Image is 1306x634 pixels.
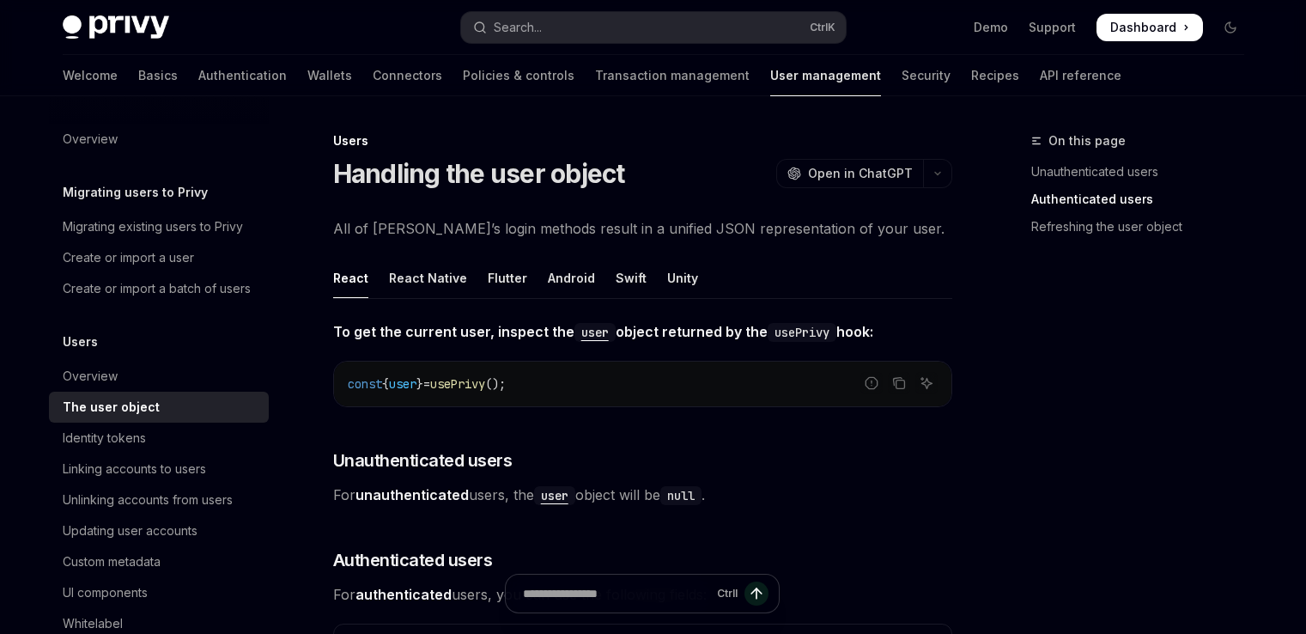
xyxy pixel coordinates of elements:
div: Migrating existing users to Privy [63,216,243,237]
div: The user object [63,397,160,418]
a: Demo [974,19,1008,36]
a: Custom metadata [49,546,269,577]
button: Report incorrect code [860,372,883,394]
strong: To get the current user, inspect the object returned by the hook: [333,323,873,340]
span: } [416,376,423,392]
span: Dashboard [1110,19,1176,36]
a: Create or import a batch of users [49,273,269,304]
a: Overview [49,361,269,392]
a: Authenticated users [1031,186,1258,213]
h1: Handling the user object [333,158,625,189]
a: user [534,486,575,503]
a: Unauthenticated users [1031,158,1258,186]
code: user [534,486,575,505]
div: Search... [494,17,542,38]
a: The user object [49,392,269,423]
a: Connectors [373,55,442,96]
div: Android [548,258,595,298]
span: All of [PERSON_NAME]’s login methods result in a unified JSON representation of your user. [333,216,952,241]
a: Basics [138,55,178,96]
div: Create or import a batch of users [63,278,251,299]
a: Transaction management [595,55,750,96]
div: Swift [616,258,647,298]
div: Linking accounts to users [63,459,206,479]
code: null [660,486,702,505]
input: Ask a question... [523,575,710,613]
div: Updating user accounts [63,521,197,541]
span: Open in ChatGPT [808,165,913,182]
span: user [389,376,416,392]
img: dark logo [63,15,169,40]
span: For users, the object will be . [333,483,952,507]
div: Create or import a user [63,247,194,268]
button: Send message [744,582,768,606]
div: React Native [389,258,467,298]
span: const [348,376,382,392]
span: Ctrl K [810,21,835,34]
span: = [423,376,430,392]
code: usePrivy [768,323,836,342]
a: Create or import a user [49,242,269,273]
a: Welcome [63,55,118,96]
span: usePrivy [430,376,485,392]
div: Custom metadata [63,552,161,572]
button: Toggle dark mode [1217,14,1244,41]
strong: unauthenticated [355,486,469,503]
h5: Users [63,332,98,352]
span: Authenticated users [333,548,493,572]
div: Unity [667,258,698,298]
a: Security [902,55,951,96]
button: Open search [461,12,846,43]
a: User management [770,55,881,96]
h5: Migrating users to Privy [63,182,208,203]
div: Whitelabel [63,613,123,634]
a: Dashboard [1096,14,1203,41]
span: { [382,376,389,392]
div: Overview [63,366,118,387]
button: Open in ChatGPT [776,159,923,188]
a: Migrating existing users to Privy [49,211,269,242]
a: Wallets [307,55,352,96]
div: Users [333,132,952,149]
a: Policies & controls [463,55,574,96]
span: Unauthenticated users [333,448,513,472]
div: React [333,258,368,298]
a: Overview [49,124,269,155]
a: UI components [49,577,269,608]
a: Support [1029,19,1076,36]
a: Updating user accounts [49,515,269,546]
button: Ask AI [915,372,938,394]
div: Flutter [488,258,527,298]
button: Copy the contents from the code block [888,372,910,394]
div: UI components [63,582,148,603]
a: user [574,323,616,340]
div: Unlinking accounts from users [63,490,233,510]
span: (); [485,376,506,392]
a: Unlinking accounts from users [49,485,269,515]
a: Identity tokens [49,423,269,454]
a: Authentication [198,55,287,96]
a: API reference [1040,55,1121,96]
a: Refreshing the user object [1031,213,1258,241]
div: Identity tokens [63,428,146,448]
span: On this page [1048,131,1126,151]
a: Recipes [971,55,1019,96]
a: Linking accounts to users [49,454,269,485]
code: user [574,323,616,342]
div: Overview [63,129,118,149]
